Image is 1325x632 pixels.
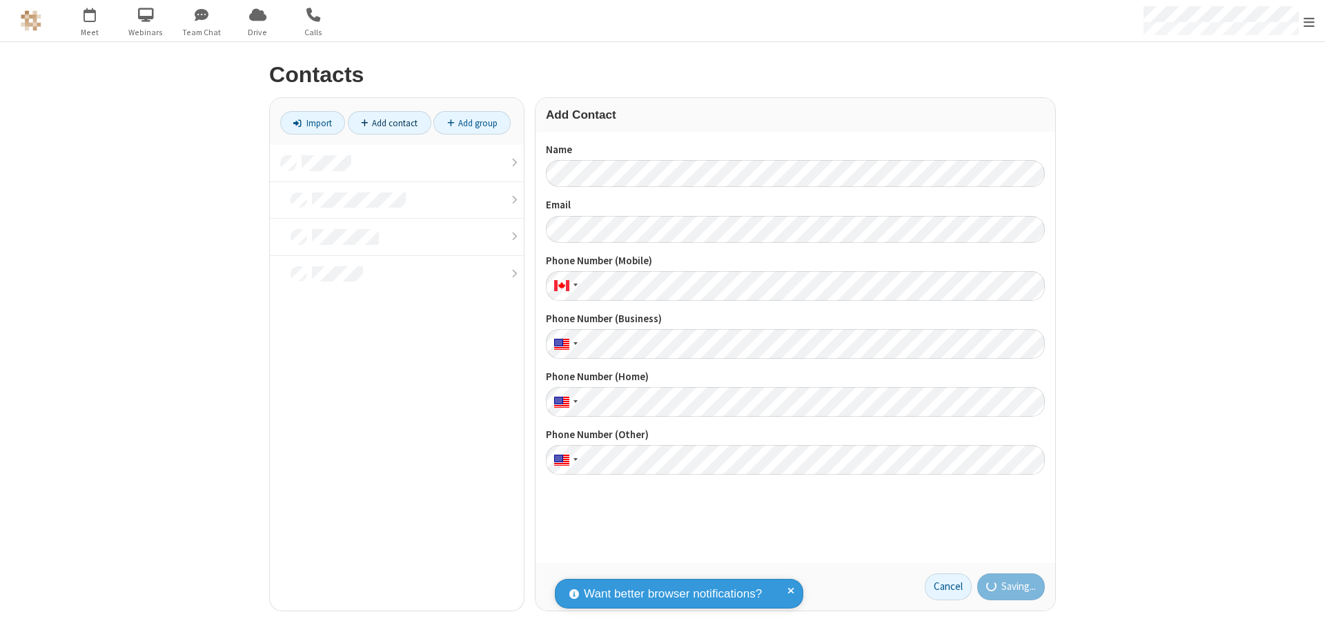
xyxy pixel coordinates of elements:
[120,26,172,39] span: Webinars
[584,585,762,603] span: Want better browser notifications?
[546,445,582,475] div: United States: + 1
[269,63,1056,87] h2: Contacts
[546,197,1045,213] label: Email
[433,111,511,135] a: Add group
[546,427,1045,443] label: Phone Number (Other)
[546,108,1045,121] h3: Add Contact
[232,26,284,39] span: Drive
[546,311,1045,327] label: Phone Number (Business)
[64,26,116,39] span: Meet
[546,253,1045,269] label: Phone Number (Mobile)
[546,329,582,359] div: United States: + 1
[546,369,1045,385] label: Phone Number (Home)
[925,573,972,601] a: Cancel
[546,387,582,417] div: United States: + 1
[348,111,431,135] a: Add contact
[546,271,582,301] div: Canada: + 1
[977,573,1046,601] button: Saving...
[21,10,41,31] img: QA Selenium DO NOT DELETE OR CHANGE
[1001,579,1036,595] span: Saving...
[176,26,228,39] span: Team Chat
[546,142,1045,158] label: Name
[280,111,345,135] a: Import
[288,26,340,39] span: Calls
